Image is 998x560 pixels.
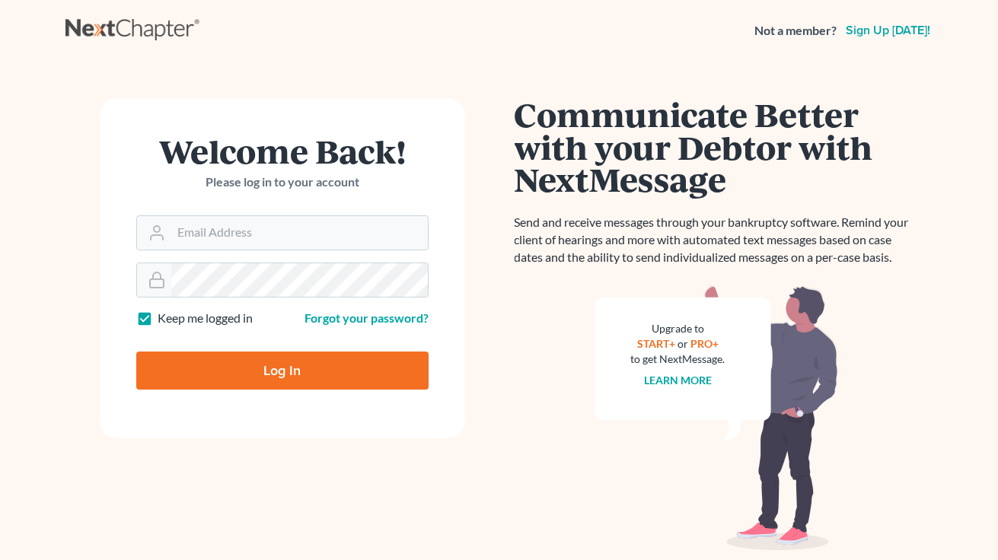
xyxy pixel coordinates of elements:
[644,374,712,387] a: Learn more
[136,352,429,390] input: Log In
[678,337,688,350] span: or
[637,337,675,350] a: START+
[136,173,429,191] p: Please log in to your account
[158,310,253,327] label: Keep me logged in
[754,22,837,40] strong: Not a member?
[631,321,725,336] div: Upgrade to
[595,285,838,551] img: nextmessage_bg-59042aed3d76b12b5cd301f8e5b87938c9018125f34e5fa2b7a6b67550977c72.svg
[305,310,429,325] a: Forgot your password?
[515,98,918,196] h1: Communicate Better with your Debtor with NextMessage
[171,216,428,250] input: Email Address
[690,337,719,350] a: PRO+
[136,135,429,167] h1: Welcome Back!
[843,24,933,37] a: Sign up [DATE]!
[515,214,918,266] p: Send and receive messages through your bankruptcy software. Remind your client of hearings and mo...
[631,352,725,367] div: to get NextMessage.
